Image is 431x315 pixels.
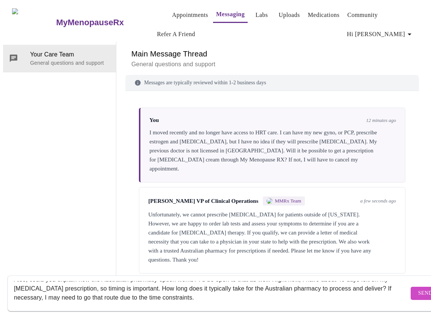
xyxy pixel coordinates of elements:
[256,10,268,20] a: Labs
[360,198,396,204] span: a few seconds ago
[169,8,211,23] button: Appointments
[366,117,396,123] span: 12 minutes ago
[149,117,159,123] span: You
[216,9,245,20] a: Messaging
[148,210,396,264] div: Unfortunately, we cannot prescribe [MEDICAL_DATA] for patients outside of [US_STATE]. However, we...
[131,48,413,60] h6: Main Message Thread
[56,18,124,27] h3: MyMenopauseRx
[172,10,208,20] a: Appointments
[148,198,258,204] span: [PERSON_NAME] VP of Clinical Operations
[279,10,300,20] a: Uploads
[30,59,110,67] p: General questions and support
[157,29,195,40] a: Refer a Friend
[149,128,396,173] div: I moved recently and no longer have access to HRT care. I can have my new gyno, or PCP, prescribe...
[30,50,110,59] span: Your Care Team
[308,10,340,20] a: Medications
[305,8,343,23] button: Medications
[344,27,417,42] button: Hi [PERSON_NAME]
[125,75,419,91] div: Messages are typically reviewed within 1-2 business days
[250,8,274,23] button: Labs
[14,281,409,305] textarea: Send a message about your appointment
[267,198,273,204] img: MMRX
[344,8,381,23] button: Community
[275,198,301,204] span: MMRx Team
[3,45,116,72] div: Your Care TeamGeneral questions and support
[347,10,378,20] a: Community
[55,9,154,36] a: MyMenopauseRx
[276,8,303,23] button: Uploads
[12,8,55,37] img: MyMenopauseRx Logo
[131,60,413,69] p: General questions and support
[347,29,414,40] span: Hi [PERSON_NAME]
[154,27,198,42] button: Refer a Friend
[213,7,248,23] button: Messaging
